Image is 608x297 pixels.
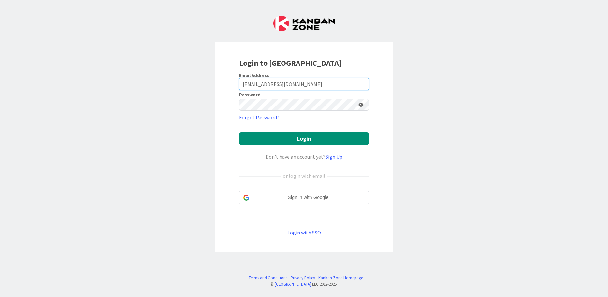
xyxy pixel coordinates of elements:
[287,229,321,236] a: Login with SSO
[239,153,369,161] div: Don’t have an account yet?
[239,132,369,145] button: Login
[245,281,363,287] div: © LLC 2017- 2025 .
[326,153,342,160] a: Sign Up
[249,275,287,281] a: Terms and Conditions
[291,275,315,281] a: Privacy Policy
[239,113,279,121] a: Forgot Password?
[275,281,311,287] a: [GEOGRAPHIC_DATA]
[239,58,342,68] b: Login to [GEOGRAPHIC_DATA]
[318,275,363,281] a: Kanban Zone Homepage
[236,204,372,218] iframe: Sign in with Google Button
[239,191,369,204] div: Sign in with Google
[239,72,269,78] label: Email Address
[252,194,365,201] span: Sign in with Google
[281,172,327,180] div: or login with email
[273,16,335,31] img: Kanban Zone
[239,92,261,97] label: Password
